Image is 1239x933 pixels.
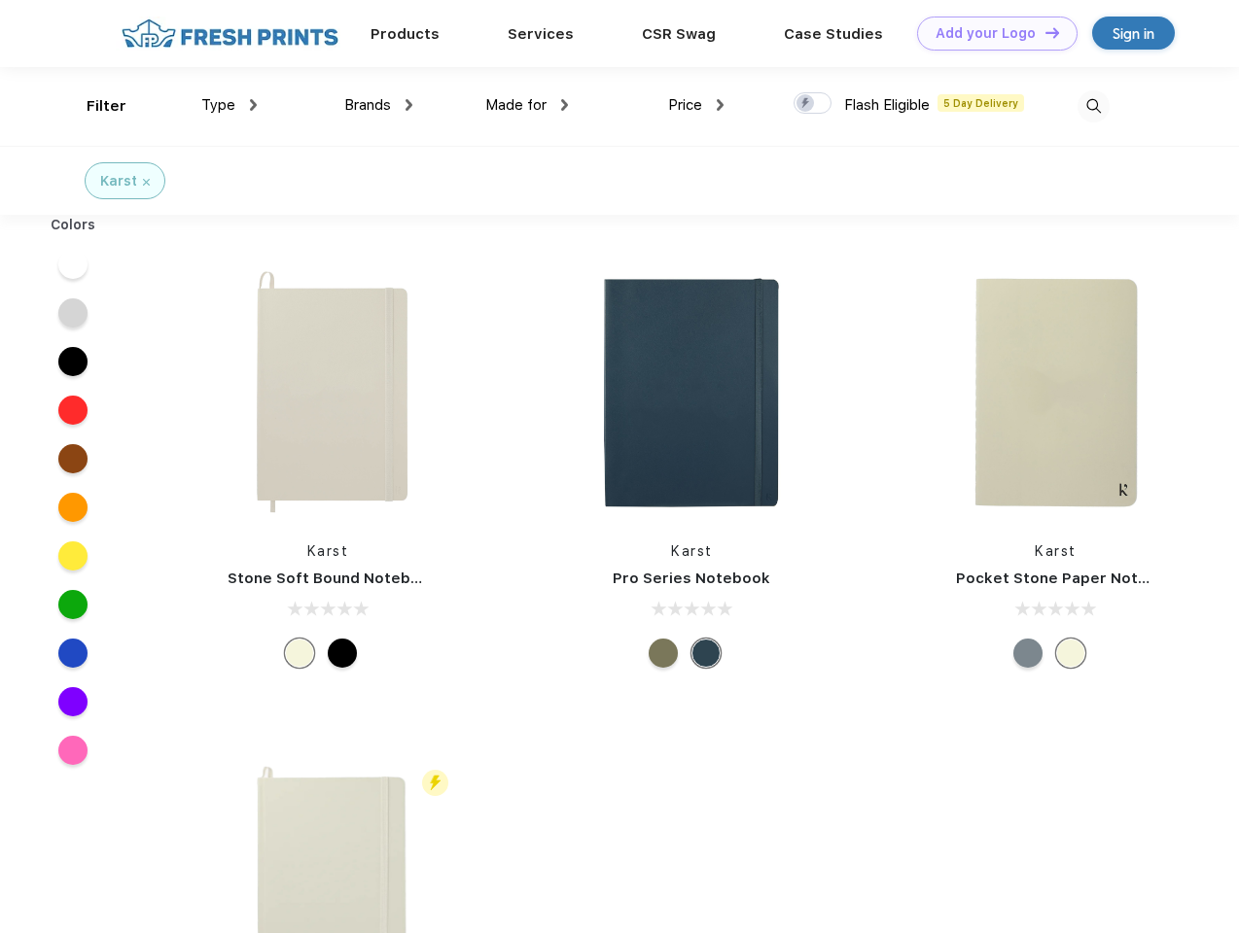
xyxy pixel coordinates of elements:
img: fo%20logo%202.webp [116,17,344,51]
div: Gray [1013,639,1043,668]
a: Stone Soft Bound Notebook [228,570,439,587]
img: dropdown.png [717,99,724,111]
a: Products [371,25,440,43]
div: Navy [691,639,721,668]
a: Karst [1035,543,1077,559]
span: Price [668,96,702,114]
a: Services [508,25,574,43]
img: func=resize&h=266 [562,263,821,522]
span: Made for [485,96,547,114]
a: Pocket Stone Paper Notebook [956,570,1186,587]
img: dropdown.png [561,99,568,111]
span: Flash Eligible [844,96,930,114]
img: func=resize&h=266 [198,263,457,522]
img: filter_cancel.svg [143,179,150,186]
a: CSR Swag [642,25,716,43]
div: Add your Logo [936,25,1036,42]
div: Beige [285,639,314,668]
div: Karst [100,171,137,191]
a: Sign in [1092,17,1175,50]
div: Olive [649,639,678,668]
img: desktop_search.svg [1078,90,1110,122]
span: Brands [344,96,391,114]
img: func=resize&h=266 [927,263,1186,522]
div: Colors [36,215,111,235]
a: Karst [307,543,349,559]
span: Type [201,96,235,114]
div: Filter [87,95,126,118]
a: Pro Series Notebook [613,570,770,587]
img: dropdown.png [250,99,257,111]
div: Black [328,639,357,668]
div: Beige [1056,639,1085,668]
img: flash_active_toggle.svg [422,770,448,796]
a: Karst [671,543,713,559]
img: dropdown.png [406,99,412,111]
span: 5 Day Delivery [938,94,1024,112]
img: DT [1045,27,1059,38]
div: Sign in [1113,22,1154,45]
